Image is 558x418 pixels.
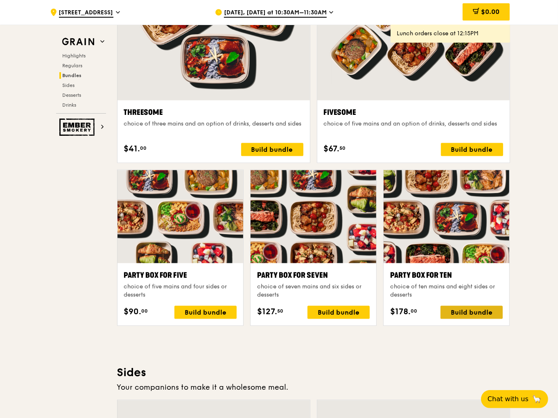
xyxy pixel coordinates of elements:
[441,306,503,319] div: Build bundle
[481,390,548,408] button: Chat with us🦙
[390,270,503,281] div: Party Box for Ten
[411,308,417,314] span: 00
[142,308,148,314] span: 00
[59,119,97,136] img: Ember Smokery web logo
[63,102,77,108] span: Drinks
[117,365,510,380] h3: Sides
[124,283,237,299] div: choice of five mains and four sides or desserts
[390,306,411,318] span: $178.
[63,73,82,78] span: Bundles
[257,270,370,281] div: Party Box for Seven
[63,63,83,69] span: Regulars
[124,143,140,155] span: $41.
[174,306,237,319] div: Build bundle
[340,145,346,151] span: 50
[124,107,303,118] div: Threesome
[63,92,81,98] span: Desserts
[59,9,113,18] span: [STREET_ADDRESS]
[117,381,510,393] div: Your companions to make it a wholesome meal.
[441,143,503,156] div: Build bundle
[140,145,147,151] span: 00
[390,283,503,299] div: choice of ten mains and eight sides or desserts
[488,394,529,404] span: Chat with us
[277,308,283,314] span: 50
[124,120,303,128] div: choice of three mains and an option of drinks, desserts and sides
[59,34,97,49] img: Grain web logo
[224,9,327,18] span: [DATE], [DATE] at 10:30AM–11:30AM
[324,120,503,128] div: choice of five mains and an option of drinks, desserts and sides
[532,394,542,404] span: 🦙
[63,53,86,59] span: Highlights
[397,30,504,38] div: Lunch orders close at 12:15PM
[324,143,340,155] span: $67.
[257,283,370,299] div: choice of seven mains and six sides or desserts
[481,8,499,16] span: $0.00
[307,306,370,319] div: Build bundle
[63,82,75,88] span: Sides
[241,143,303,156] div: Build bundle
[257,306,277,318] span: $127.
[324,107,503,118] div: Fivesome
[124,270,237,281] div: Party Box for Five
[124,306,142,318] span: $90.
